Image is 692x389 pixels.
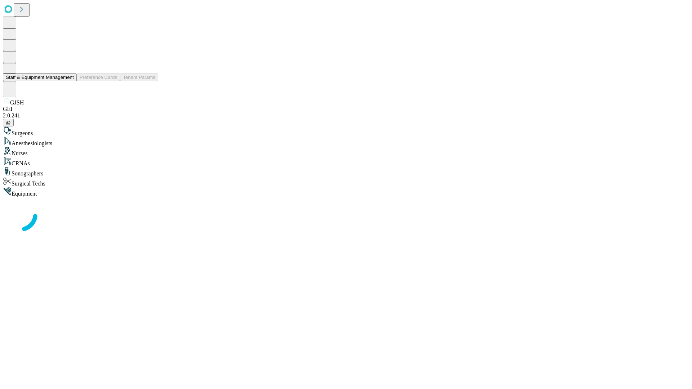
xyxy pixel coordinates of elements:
[3,106,689,112] div: GEI
[3,119,14,126] button: @
[3,73,77,81] button: Staff & Equipment Management
[3,157,689,167] div: CRNAs
[77,73,120,81] button: Preference Cards
[3,167,689,177] div: Sonographers
[10,99,24,106] span: GJSH
[3,112,689,119] div: 2.0.241
[3,147,689,157] div: Nurses
[6,120,11,125] span: @
[3,187,689,197] div: Equipment
[120,73,158,81] button: Tenant Params
[3,126,689,137] div: Surgeons
[3,137,689,147] div: Anesthesiologists
[3,177,689,187] div: Surgical Techs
